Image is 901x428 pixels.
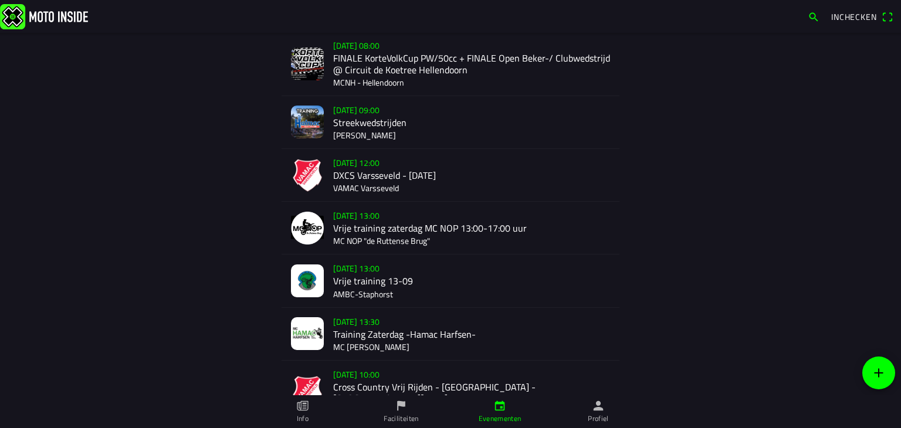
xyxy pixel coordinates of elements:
[282,308,619,361] a: [DATE] 13:30Training Zaterdag -Hamac Harfsen-MC [PERSON_NAME]
[479,413,521,424] ion-label: Evenementen
[493,399,506,412] ion-icon: calendar
[291,264,324,297] img: LHdt34qjO8I1ikqy75xviT6zvODe0JOmFLV3W9KQ.jpeg
[282,96,619,149] a: [DATE] 09:00Streekwedstrijden[PERSON_NAME]
[592,399,605,412] ion-icon: person
[872,366,886,380] ion-icon: add
[282,254,619,307] a: [DATE] 13:00Vrije training 13-09AMBC-Staphorst
[282,149,619,202] a: [DATE] 12:00DXCS Varsseveld - [DATE]VAMAC Varsseveld
[802,6,825,26] a: search
[291,159,324,192] img: qaiuHcGyss22570fqZKCwYI5GvCJxDNyPIX6KLCV.png
[291,212,324,244] img: NjdwpvkGicnr6oC83998ZTDUeXJJ29cK9cmzxz8K.png
[291,106,324,138] img: N3lxsS6Zhak3ei5Q5MtyPEvjHqMuKUUTBqHB2i4g.png
[297,413,309,424] ion-label: Info
[291,47,324,80] img: wnU9VZkziWAzZjs8lAG3JHcHr0adhkas7rPV26Ps.jpg
[831,11,877,23] span: Inchecken
[395,399,408,412] ion-icon: flag
[384,413,418,424] ion-label: Faciliteiten
[282,32,619,96] a: [DATE] 08:00FINALE KorteVolkCup PW/50cc + FINALE Open Beker-/ Clubwedstrijd @ Circuit de Koetree ...
[588,413,609,424] ion-label: Profiel
[282,361,619,424] a: [DATE] 10:00Cross Country Vrij Rijden - [GEOGRAPHIC_DATA] - [GEOGRAPHIC_DATA][DATE]
[282,202,619,254] a: [DATE] 13:00Vrije training zaterdag MC NOP 13:00-17:00 uurMC NOP "de Ruttense Brug"
[296,399,309,412] ion-icon: paper
[825,6,899,26] a: Incheckenqr scanner
[291,376,324,409] img: sYA0MdzM3v5BmRmgsWJ1iVL40gp2Fa8khKo0Qj80.png
[291,317,324,350] img: YcLucmwudeeljNrVk5d2yE7T27ZwuSnPe5NzkiW2.jpg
